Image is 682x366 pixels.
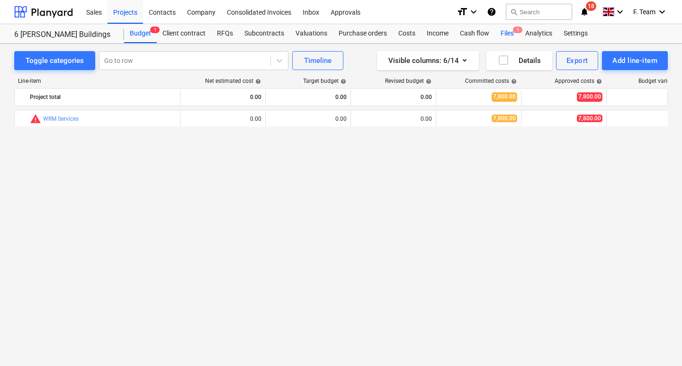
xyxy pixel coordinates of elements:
div: Details [498,54,541,67]
a: Analytics [520,24,558,43]
button: Details [486,51,552,70]
div: Timeline [304,54,332,67]
div: 0.00 [184,116,261,122]
div: Net estimated cost [205,78,261,84]
iframe: Chat Widget [635,321,682,366]
a: Costs [393,24,421,43]
span: help [594,79,602,84]
div: Export [566,54,588,67]
a: WRM Services [43,116,79,122]
i: keyboard_arrow_down [656,6,668,18]
div: 0.00 [269,89,347,105]
a: Purchase orders [333,24,393,43]
i: Knowledge base [487,6,496,18]
i: keyboard_arrow_down [468,6,479,18]
button: Toggle categories [14,51,95,70]
span: help [509,79,517,84]
span: help [339,79,346,84]
button: Visible columns:6/14 [377,51,479,70]
button: Timeline [292,51,343,70]
span: F. Team [633,8,655,16]
span: 1 [513,27,522,33]
i: format_size [457,6,468,18]
i: notifications [580,6,589,18]
span: 1 [150,27,160,33]
a: Budget1 [124,24,157,43]
div: Toggle categories [26,54,84,67]
span: Committed costs exceed revised budget [30,113,41,125]
span: 7,800.00 [492,92,517,101]
a: Cash flow [454,24,495,43]
div: Committed costs [465,78,517,84]
a: Files1 [495,24,520,43]
div: Add line-item [612,54,657,67]
div: Files [495,24,520,43]
span: 18 [586,1,596,11]
a: Valuations [290,24,333,43]
div: 0.00 [269,116,347,122]
span: 7,800.00 [492,115,517,122]
span: help [424,79,431,84]
span: 7,800.00 [577,115,602,122]
div: Target budget [303,78,346,84]
div: Visible columns : 6/14 [388,54,467,67]
div: 0.00 [184,89,261,105]
i: keyboard_arrow_down [614,6,626,18]
span: 7,800.00 [577,92,602,101]
button: Search [506,4,572,20]
span: search [510,8,518,16]
a: Client contract [157,24,211,43]
div: 6 [PERSON_NAME] Buildings [14,30,113,40]
div: Project total [30,89,176,105]
button: Export [556,51,599,70]
a: RFQs [211,24,239,43]
a: Subcontracts [239,24,290,43]
span: help [253,79,261,84]
a: Income [421,24,454,43]
div: Revised budget [385,78,431,84]
div: 0.00 [355,89,432,105]
a: Settings [558,24,593,43]
div: Budget [124,24,157,43]
div: Approved costs [555,78,602,84]
div: Line-item [14,78,180,84]
button: Add line-item [602,51,668,70]
div: 0.00 [355,116,432,122]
